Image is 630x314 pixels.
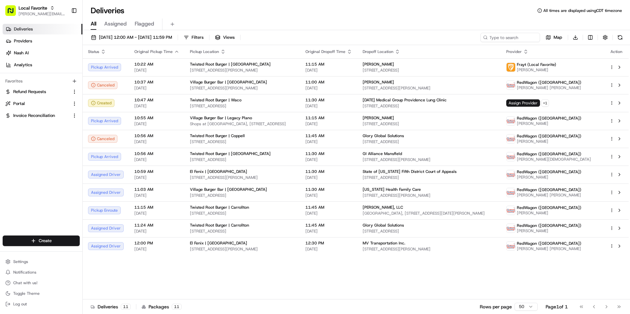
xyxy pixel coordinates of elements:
[507,224,515,233] img: time_to_eat_nevada_logo
[305,115,352,121] span: 11:15 AM
[506,99,540,107] span: Assign Provider
[190,157,295,162] span: [STREET_ADDRESS]
[190,133,245,138] span: Twisted Root Burger | Coppell
[543,33,565,42] button: Map
[3,36,82,46] a: Providers
[517,192,581,198] span: [PERSON_NAME] [PERSON_NAME]
[223,34,235,40] span: Views
[190,85,295,91] span: [STREET_ADDRESS][PERSON_NAME]
[190,205,249,210] span: Twisted Root Burger | Carrollton
[134,151,179,156] span: 10:56 AM
[506,49,522,54] span: Provider
[546,303,568,310] div: Page 1 of 1
[507,206,515,215] img: time_to_eat_nevada_logo
[134,121,179,127] span: [DATE]
[305,151,352,156] span: 11:30 AM
[363,157,496,162] span: [STREET_ADDRESS][PERSON_NAME]
[3,3,68,19] button: Local Favorite[PERSON_NAME][EMAIL_ADDRESS][DOMAIN_NAME]
[363,62,394,67] span: [PERSON_NAME]
[134,211,179,216] span: [DATE]
[541,99,549,107] button: +1
[305,62,352,67] span: 11:15 AM
[517,175,581,180] span: [PERSON_NAME]
[517,241,581,246] span: RedWagon ([GEOGRAPHIC_DATA])
[517,187,581,192] span: RedWagon ([GEOGRAPHIC_DATA])
[517,116,581,121] span: RedWagon ([GEOGRAPHIC_DATA])
[363,175,496,180] span: [STREET_ADDRESS]
[363,169,457,174] span: State of [US_STATE] Fifth District Court of Appeals
[14,62,32,68] span: Analytics
[305,68,352,73] span: [DATE]
[3,278,80,288] button: Chat with us!
[3,257,80,266] button: Settings
[88,33,175,42] button: [DATE] 12:00 AM - [DATE] 11:59 PM
[305,157,352,162] span: [DATE]
[305,139,352,144] span: [DATE]
[134,157,179,162] span: [DATE]
[305,187,352,192] span: 11:30 AM
[305,85,352,91] span: [DATE]
[190,223,249,228] span: Twisted Root Burger | Carrollton
[3,60,82,70] a: Analytics
[134,223,179,228] span: 11:24 AM
[305,193,352,198] span: [DATE]
[517,67,556,73] span: [PERSON_NAME]
[517,205,581,210] span: RedWagon ([GEOGRAPHIC_DATA])
[190,240,247,246] span: El Fenix | [GEOGRAPHIC_DATA]
[517,62,556,67] span: Frayt (Local Favorite)
[190,68,295,73] span: [STREET_ADDRESS][PERSON_NAME]
[3,24,82,34] a: Deliveries
[305,103,352,109] span: [DATE]
[190,103,295,109] span: [STREET_ADDRESS]
[507,134,515,143] img: time_to_eat_nevada_logo
[190,169,247,174] span: El Fenix | [GEOGRAPHIC_DATA]
[14,38,32,44] span: Providers
[517,228,581,234] span: [PERSON_NAME]
[134,115,179,121] span: 10:55 AM
[13,280,37,286] span: Chat with us!
[181,33,206,42] button: Filters
[19,11,66,17] span: [PERSON_NAME][EMAIL_ADDRESS][DOMAIN_NAME]
[3,98,80,109] button: Portal
[363,133,404,138] span: Glory Global Solutions
[121,304,131,310] div: 11
[13,270,36,275] span: Notifications
[3,48,82,58] a: Nash AI
[305,175,352,180] span: [DATE]
[14,26,33,32] span: Deliveries
[88,81,117,89] button: Canceled
[190,187,267,192] span: Village Burger Bar | [GEOGRAPHIC_DATA]
[88,135,117,143] button: Canceled
[134,229,179,234] span: [DATE]
[3,110,80,121] button: Invoice Reconciliation
[363,229,496,234] span: [STREET_ADDRESS]
[363,97,447,103] span: [DATE] Medical Group Providence Lung Clinic
[190,49,219,54] span: Pickup Location
[517,157,591,162] span: [PERSON_NAME][DEMOGRAPHIC_DATA]
[507,242,515,250] img: time_to_eat_nevada_logo
[507,63,515,72] img: frayt-logo.jpeg
[99,34,172,40] span: [DATE] 12:00 AM - [DATE] 11:59 PM
[305,49,345,54] span: Original Dropoff Time
[305,211,352,216] span: [DATE]
[91,5,124,16] h1: Deliveries
[3,289,80,298] button: Toggle Theme
[19,5,47,11] span: Local Favorite
[480,33,540,42] input: Type to search
[305,121,352,127] span: [DATE]
[517,133,581,139] span: RedWagon ([GEOGRAPHIC_DATA])
[13,113,55,119] span: Invoice Reconciliation
[172,304,182,310] div: 11
[190,246,295,252] span: [STREET_ADDRESS][PERSON_NAME]
[363,246,496,252] span: [STREET_ADDRESS][PERSON_NAME]
[3,76,80,86] div: Favorites
[134,68,179,73] span: [DATE]
[88,99,114,107] div: Created
[517,223,581,228] span: RedWagon ([GEOGRAPHIC_DATA])
[305,240,352,246] span: 12:30 PM
[363,205,403,210] span: [PERSON_NAME], LLC
[13,101,25,107] span: Portal
[3,299,80,309] button: Log out
[91,303,131,310] div: Deliveries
